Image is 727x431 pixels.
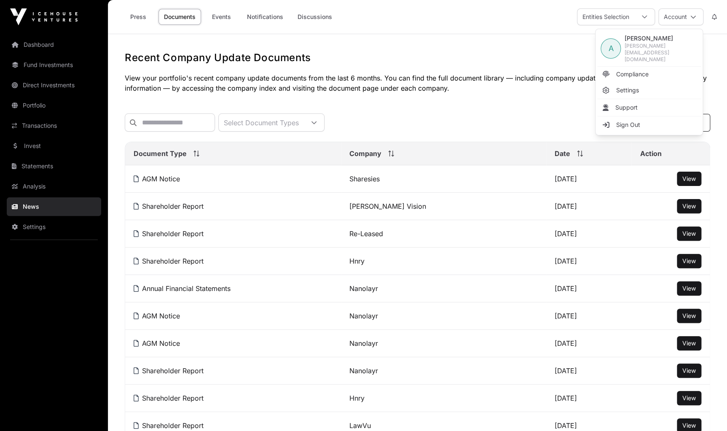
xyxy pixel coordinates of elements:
[616,70,648,78] span: Compliance
[624,34,697,43] span: [PERSON_NAME]
[682,366,696,375] a: View
[677,364,701,378] button: View
[219,114,304,131] div: Select Document Types
[677,254,701,268] button: View
[616,86,638,94] span: Settings
[7,116,101,135] a: Transactions
[677,199,701,213] button: View
[608,43,613,54] span: A
[546,330,632,357] td: [DATE]
[682,422,696,429] span: View
[134,339,180,347] a: AGM Notice
[125,51,710,65] h1: Recent Company Update Documents
[349,202,426,210] a: [PERSON_NAME] Vision
[7,197,101,216] a: News
[682,202,696,210] a: View
[682,367,696,374] span: View
[685,391,727,431] iframe: Chat Widget
[121,9,155,25] a: Press
[682,229,696,238] a: View
[134,175,180,183] a: AGM Notice
[125,73,710,93] p: View your portfolio's recent company update documents from the last 6 months. You can find the fu...
[134,148,187,159] span: Document Type
[7,157,101,175] a: Statements
[624,43,697,63] span: [PERSON_NAME][EMAIL_ADDRESS][DOMAIN_NAME]
[349,339,378,347] a: Nanolayr
[241,9,289,25] a: Notifications
[658,8,703,25] button: Account
[682,339,696,347] a: View
[555,148,570,159] span: Date
[158,9,201,25] a: Documents
[7,76,101,94] a: Direct Investments
[677,336,701,350] button: View
[677,281,701,296] button: View
[204,9,238,25] a: Events
[7,56,101,74] a: Fund Investments
[7,35,101,54] a: Dashboard
[7,177,101,196] a: Analysis
[134,257,204,265] a: Shareholder Report
[134,421,204,430] a: Shareholder Report
[349,148,381,159] span: Company
[677,309,701,323] button: View
[349,366,378,375] a: Nanolayr
[682,257,696,265] a: View
[577,9,634,25] div: Entities Selection
[134,229,204,238] a: Shareholder Report
[349,175,380,183] a: Sharesies
[682,285,696,292] span: View
[615,103,637,112] span: Support
[682,175,696,183] a: View
[349,284,378,293] a: Nanolayr
[597,83,701,98] a: Settings
[349,312,378,320] a: Nanolayr
[7,96,101,115] a: Portfolio
[546,357,632,385] td: [DATE]
[677,391,701,405] button: View
[682,312,696,320] a: View
[640,148,661,159] span: Action
[349,421,371,430] a: LawVu
[7,218,101,236] a: Settings
[134,312,180,320] a: AGM Notice
[682,312,696,319] span: View
[349,229,383,238] a: Re-Leased
[546,275,632,302] td: [DATE]
[682,421,696,430] a: View
[10,8,78,25] img: Icehouse Ventures Logo
[134,284,231,293] a: Annual Financial Statements
[682,230,696,237] span: View
[546,385,632,412] td: [DATE]
[134,202,204,210] a: Shareholder Report
[134,394,204,402] a: Shareholder Report
[682,284,696,293] a: View
[349,394,365,402] a: Hnry
[682,257,696,264] span: View
[546,248,632,275] td: [DATE]
[677,172,701,186] button: View
[546,220,632,248] td: [DATE]
[546,193,632,220] td: [DATE]
[546,302,632,330] td: [DATE]
[546,165,632,193] td: [DATE]
[597,100,701,115] li: Support
[597,117,701,132] li: Sign Out
[682,394,696,401] span: View
[292,9,338,25] a: Discussions
[349,257,365,265] a: Hnry
[682,394,696,402] a: View
[682,175,696,182] span: View
[677,226,701,241] button: View
[7,137,101,155] a: Invest
[597,67,701,82] a: Compliance
[134,366,204,375] a: Shareholder Report
[616,121,640,129] span: Sign Out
